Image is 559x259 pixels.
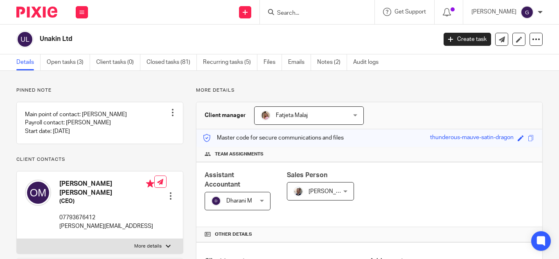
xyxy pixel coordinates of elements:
[59,180,154,197] h4: [PERSON_NAME] [PERSON_NAME]
[40,35,353,43] h2: Unakin Ltd
[444,33,491,46] a: Create task
[276,113,308,118] span: Fatjeta Malaj
[264,54,282,70] a: Files
[353,54,385,70] a: Audit logs
[261,110,270,120] img: MicrosoftTeams-image%20(5).png
[293,187,303,196] img: Matt%20Circle.png
[16,31,34,48] img: svg%3E
[215,151,264,158] span: Team assignments
[59,222,154,230] p: [PERSON_NAME][EMAIL_ADDRESS]
[47,54,90,70] a: Open tasks (3)
[59,214,154,222] p: 07793676412
[430,133,514,143] div: thunderous-mauve-satin-dragon
[394,9,426,15] span: Get Support
[16,7,57,18] img: Pixie
[147,54,197,70] a: Closed tasks (81)
[196,87,543,94] p: More details
[521,6,534,19] img: svg%3E
[471,8,516,16] p: [PERSON_NAME]
[16,87,183,94] p: Pinned note
[59,197,154,205] h5: (CEO)
[16,54,41,70] a: Details
[96,54,140,70] a: Client tasks (0)
[276,10,350,17] input: Search
[25,180,51,206] img: svg%3E
[146,180,154,188] i: Primary
[203,134,344,142] p: Master code for secure communications and files
[16,156,183,163] p: Client contacts
[203,54,257,70] a: Recurring tasks (5)
[205,172,240,188] span: Assistant Accountant
[317,54,347,70] a: Notes (2)
[287,172,327,178] span: Sales Person
[309,189,354,194] span: [PERSON_NAME]
[211,196,221,206] img: svg%3E
[288,54,311,70] a: Emails
[226,198,252,204] span: Dharani M
[205,111,246,119] h3: Client manager
[215,231,252,238] span: Other details
[134,243,162,250] p: More details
